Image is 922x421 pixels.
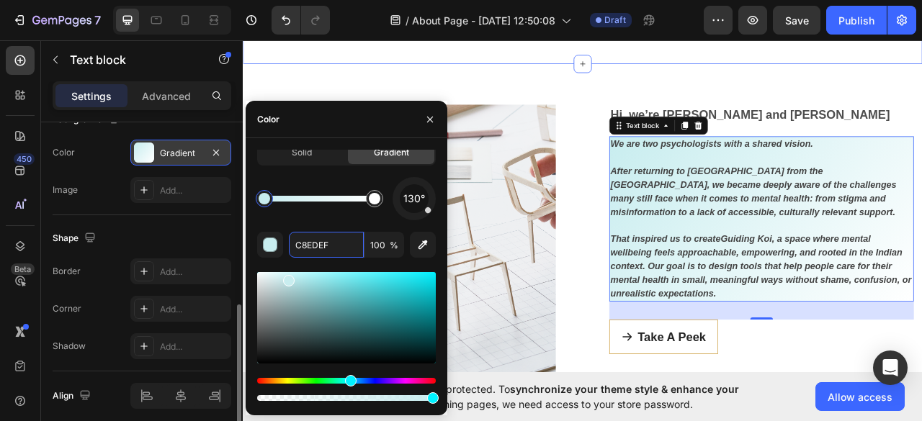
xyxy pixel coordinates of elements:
strong: Guiding Koi [608,253,673,266]
div: Corner [53,302,81,315]
div: Add... [160,303,228,316]
div: Open Intercom Messenger [873,350,908,385]
div: Gradient [160,147,202,160]
strong: , a space where mental wellbeing feels approachable, empowering, and rooted in the Indian context... [467,253,851,335]
p: 7 [94,12,101,29]
div: Beta [11,263,35,275]
p: Text block [70,51,192,68]
span: Draft [604,14,626,27]
div: Undo/Redo [272,6,330,35]
div: Add... [160,340,228,353]
iframe: To enrich screen reader interactions, please activate Accessibility in Grammarly extension settings [243,35,922,378]
button: Save [773,6,820,35]
button: 7 [6,6,107,35]
div: 450 [14,153,35,165]
button: Publish [826,6,887,35]
div: Hue [257,378,436,384]
div: Add... [160,184,228,197]
p: Hi, we’re [PERSON_NAME] and [PERSON_NAME] [467,90,852,113]
div: Shadow [53,340,86,353]
span: About Page - [DATE] 12:50:08 [412,13,555,28]
button: Allow access [815,382,905,411]
span: Save [785,14,809,27]
div: Rich Text Editor. Editing area: main [466,129,854,339]
div: Take A Peek [502,373,589,396]
strong: That inspired us to create [467,253,608,266]
div: Publish [838,13,874,28]
div: Shape [53,229,99,248]
span: Allow access [828,389,892,404]
div: Color [53,146,75,159]
a: Take A Peek [466,362,604,406]
p: Advanced [142,89,191,104]
span: Gradient [374,146,409,159]
div: Add... [160,266,228,279]
span: synchronize your theme style & enhance your experience [335,383,739,410]
div: Align [53,386,94,406]
div: Image [53,184,78,196]
div: Text block [484,109,532,122]
span: Your page is password protected. To when designing pages, we need access to your store password. [335,381,795,412]
p: Settings [71,89,112,104]
div: Rich Text Editor. Editing area: main [466,89,854,114]
input: Eg: FFFFFF [289,232,364,258]
div: Border [53,265,81,278]
span: 130° [403,190,425,207]
div: Color [257,113,279,126]
strong: We are two psychologists with a shared vision. [467,132,725,145]
span: / [406,13,409,28]
span: Solid [292,146,312,159]
span: % [390,239,398,252]
strong: After returning to [GEOGRAPHIC_DATA] from the [GEOGRAPHIC_DATA], we became deeply aware of the ch... [467,167,831,231]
